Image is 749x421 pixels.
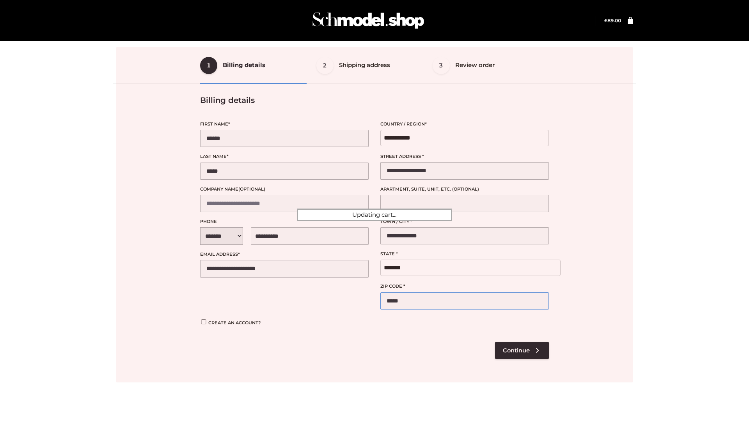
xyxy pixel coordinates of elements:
span: £ [604,18,607,23]
img: Schmodel Admin 964 [310,5,427,36]
div: Updating cart... [297,209,452,221]
a: £89.00 [604,18,621,23]
bdi: 89.00 [604,18,621,23]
